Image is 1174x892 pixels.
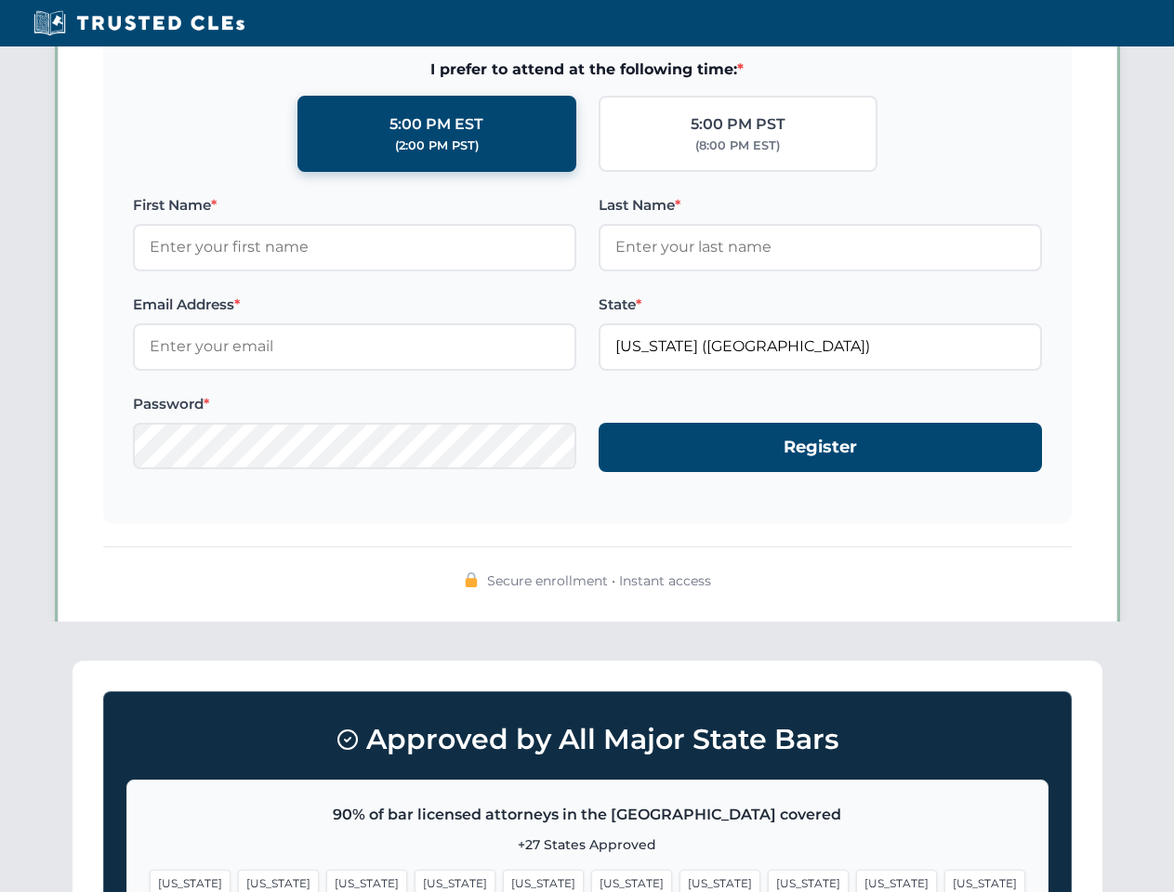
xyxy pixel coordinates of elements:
[599,224,1042,270] input: Enter your last name
[695,137,780,155] div: (8:00 PM EST)
[150,834,1025,855] p: +27 States Approved
[599,294,1042,316] label: State
[133,58,1042,82] span: I prefer to attend at the following time:
[133,224,576,270] input: Enter your first name
[395,137,479,155] div: (2:00 PM PST)
[28,9,250,37] img: Trusted CLEs
[389,112,483,137] div: 5:00 PM EST
[133,323,576,370] input: Enter your email
[133,294,576,316] label: Email Address
[126,715,1049,765] h3: Approved by All Major State Bars
[487,571,711,591] span: Secure enrollment • Instant access
[464,572,479,587] img: 🔒
[133,393,576,415] label: Password
[691,112,785,137] div: 5:00 PM PST
[599,323,1042,370] input: Florida (FL)
[150,803,1025,827] p: 90% of bar licensed attorneys in the [GEOGRAPHIC_DATA] covered
[133,194,576,216] label: First Name
[599,194,1042,216] label: Last Name
[599,423,1042,472] button: Register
